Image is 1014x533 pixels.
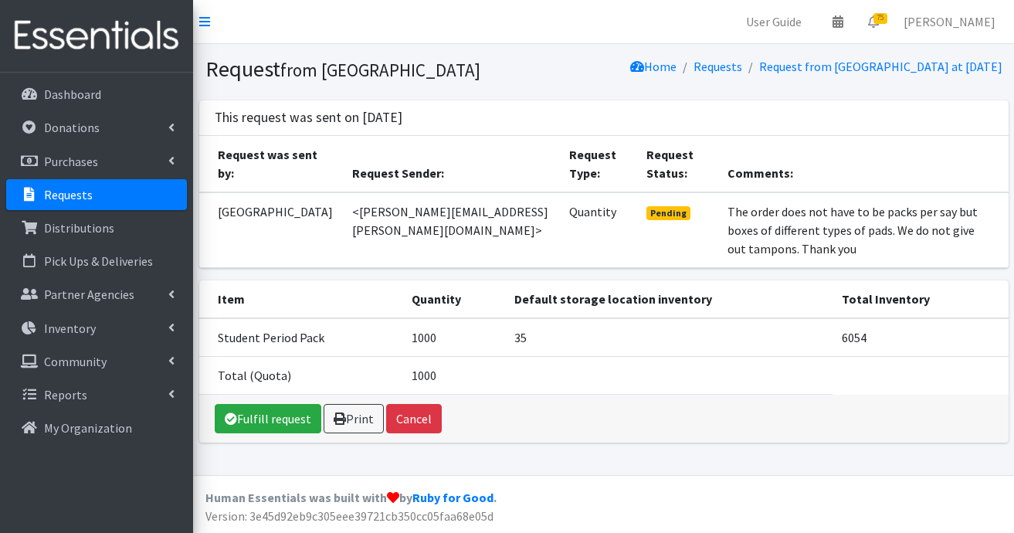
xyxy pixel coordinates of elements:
a: Requests [694,59,742,74]
td: 6054 [833,318,1008,357]
td: 1000 [402,318,505,357]
p: My Organization [44,420,132,436]
th: Total Inventory [833,280,1008,318]
a: Print [324,404,384,433]
p: Partner Agencies [44,287,134,302]
th: Item [199,280,403,318]
a: Request from [GEOGRAPHIC_DATA] at [DATE] [759,59,1002,74]
p: Donations [44,120,100,135]
p: Dashboard [44,87,101,102]
a: Ruby for Good [412,490,493,505]
p: Community [44,354,107,369]
th: Request Type: [560,136,637,192]
a: [PERSON_NAME] [891,6,1008,37]
th: Quantity [402,280,505,318]
th: Request Status: [637,136,717,192]
strong: Human Essentials was built with by . [205,490,497,505]
span: 75 [873,13,887,24]
a: Donations [6,112,187,143]
a: Requests [6,179,187,210]
p: Distributions [44,220,114,236]
span: Pending [646,206,690,220]
a: Distributions [6,212,187,243]
a: Pick Ups & Deliveries [6,246,187,277]
h3: This request was sent on [DATE] [215,110,402,126]
span: Version: 3e45d92eb9c305eee39721cb350cc05faa68e05d [205,508,493,524]
a: Purchases [6,146,187,177]
p: Purchases [44,154,98,169]
button: Cancel [386,404,442,433]
td: [GEOGRAPHIC_DATA] [199,192,343,268]
p: Pick Ups & Deliveries [44,253,153,269]
p: Inventory [44,321,96,336]
a: Partner Agencies [6,279,187,310]
img: HumanEssentials [6,10,187,62]
a: Community [6,346,187,377]
td: <[PERSON_NAME][EMAIL_ADDRESS][PERSON_NAME][DOMAIN_NAME]> [343,192,560,268]
p: Requests [44,187,93,202]
th: Request was sent by: [199,136,343,192]
a: User Guide [734,6,814,37]
td: Quantity [560,192,637,268]
td: Total (Quota) [199,356,403,394]
th: Comments: [718,136,1009,192]
td: 35 [505,318,833,357]
small: from [GEOGRAPHIC_DATA] [280,59,480,81]
a: Inventory [6,313,187,344]
h1: Request [205,56,599,83]
a: 75 [856,6,891,37]
td: The order does not have to be packs per say but boxes of different types of pads. We do not give ... [718,192,1009,268]
a: Reports [6,379,187,410]
td: 1000 [402,356,505,394]
a: Dashboard [6,79,187,110]
td: Student Period Pack [199,318,403,357]
a: Home [630,59,677,74]
a: My Organization [6,412,187,443]
th: Default storage location inventory [505,280,833,318]
th: Request Sender: [343,136,560,192]
p: Reports [44,387,87,402]
a: Fulfill request [215,404,321,433]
